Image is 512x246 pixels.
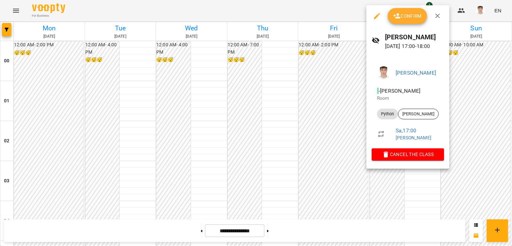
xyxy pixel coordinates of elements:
span: Confirm [393,12,422,20]
img: 8fe045a9c59afd95b04cf3756caf59e6.jpg [377,66,390,80]
span: [PERSON_NAME] [398,111,438,117]
span: - [PERSON_NAME] [377,88,422,94]
button: Confirm [388,8,427,24]
h6: [PERSON_NAME] [385,32,444,42]
span: Cancel the class [377,150,439,158]
button: Cancel the class [372,148,444,160]
p: [DATE] 17:00 - 18:00 [385,42,444,50]
span: Python [377,111,398,117]
a: Sa , 17:00 [396,127,416,134]
p: Room [377,95,439,102]
div: [PERSON_NAME] [398,109,439,119]
a: [PERSON_NAME] [396,135,431,140]
a: [PERSON_NAME] [396,70,436,76]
